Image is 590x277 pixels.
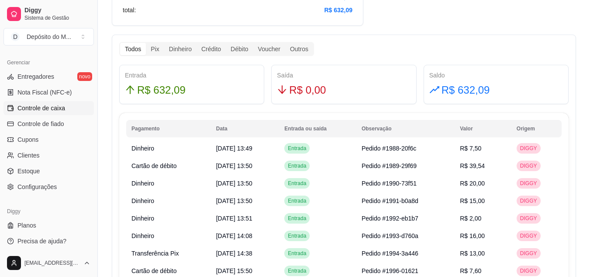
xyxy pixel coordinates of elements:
[253,43,285,55] div: Voucher
[211,120,279,137] th: Data
[3,204,94,218] div: Diggy
[131,267,177,274] span: Cartão de débito
[460,250,485,257] span: R$ 13,00
[518,215,539,222] span: DIGGY
[131,215,154,222] span: Dinheiro
[362,197,418,204] span: Pedido #1991-b0a8d
[131,250,179,257] span: Transferência Pix
[3,117,94,131] a: Controle de fiado
[17,119,64,128] span: Controle de fiado
[511,120,562,137] th: Origem
[286,145,308,152] span: Entrada
[460,215,481,222] span: R$ 2,00
[131,197,154,204] span: Dinheiro
[3,252,94,273] button: [EMAIL_ADDRESS][DOMAIN_NAME]
[216,197,252,204] span: [DATE] 13:50
[429,70,563,80] div: Saldo
[460,180,485,187] span: R$ 20,00
[216,267,252,274] span: [DATE] 15:50
[3,148,94,162] a: Clientes
[356,120,455,137] th: Observação
[216,250,252,257] span: [DATE] 14:38
[17,88,72,97] span: Nota Fiscal (NFC-e)
[3,234,94,248] a: Precisa de ajuda?
[126,120,211,137] th: Pagamento
[24,14,90,21] span: Sistema de Gestão
[442,82,490,98] span: R$ 632,09
[131,162,177,169] span: Cartão de débito
[286,232,308,239] span: Entrada
[17,182,57,191] span: Configurações
[137,82,186,98] span: R$ 632,09
[3,4,94,25] a: DiggySistema de Gestão
[17,135,38,144] span: Cupons
[518,162,539,169] span: DIGGY
[131,145,154,152] span: Dinheiro
[362,162,417,169] span: Pedido #1989-29f69
[24,259,80,266] span: [EMAIL_ADDRESS][DOMAIN_NAME]
[27,32,71,41] div: Depósito do M ...
[216,162,252,169] span: [DATE] 13:50
[286,162,308,169] span: Entrada
[17,237,66,245] span: Precisa de ajuda?
[131,232,154,239] span: Dinheiro
[3,101,94,115] a: Controle de caixa
[17,104,65,112] span: Controle de caixa
[164,43,197,55] div: Dinheiro
[216,215,252,222] span: [DATE] 13:51
[3,85,94,99] a: Nota Fiscal (NFC-e)
[518,145,539,152] span: DIGGY
[146,43,164,55] div: Pix
[518,180,539,187] span: DIGGY
[518,250,539,257] span: DIGGY
[216,180,252,187] span: [DATE] 13:50
[286,215,308,222] span: Entrada
[279,120,356,137] th: Entrada ou saída
[362,180,417,187] span: Pedido #1990-73f51
[286,250,308,257] span: Entrada
[362,145,416,152] span: Pedido #1988-20f6c
[24,7,90,14] span: Diggy
[460,197,485,204] span: R$ 15,00
[518,232,539,239] span: DIGGY
[3,70,94,84] a: Entregadoresnovo
[362,232,418,239] span: Pedido #1993-d760a
[17,167,40,175] span: Estoque
[216,145,252,152] span: [DATE] 13:49
[17,221,36,230] span: Planos
[460,145,481,152] span: R$ 7,50
[123,5,136,15] article: total:
[460,162,485,169] span: R$ 39,54
[226,43,253,55] div: Débito
[429,84,440,95] span: rise
[125,84,135,95] span: arrow-up
[3,56,94,70] div: Gerenciar
[460,232,485,239] span: R$ 16,00
[362,215,418,222] span: Pedido #1992-eb1b7
[17,151,40,160] span: Clientes
[362,267,418,274] span: Pedido #1996-01621
[120,43,146,55] div: Todos
[285,43,313,55] div: Outros
[277,70,411,80] div: Saída
[286,267,308,274] span: Entrada
[3,28,94,46] button: Select a team
[289,82,326,98] span: R$ 0,00
[455,120,511,137] th: Valor
[286,197,308,204] span: Entrada
[518,267,539,274] span: DIGGY
[324,5,352,15] article: R$ 632,09
[518,197,539,204] span: DIGGY
[3,164,94,178] a: Estoque
[197,43,226,55] div: Crédito
[3,218,94,232] a: Planos
[11,32,20,41] span: D
[362,250,418,257] span: Pedido #1994-3a446
[17,72,54,81] span: Entregadores
[286,180,308,187] span: Entrada
[125,70,259,80] div: Entrada
[277,84,287,95] span: arrow-down
[3,180,94,194] a: Configurações
[3,133,94,147] a: Cupons
[460,267,481,274] span: R$ 7,60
